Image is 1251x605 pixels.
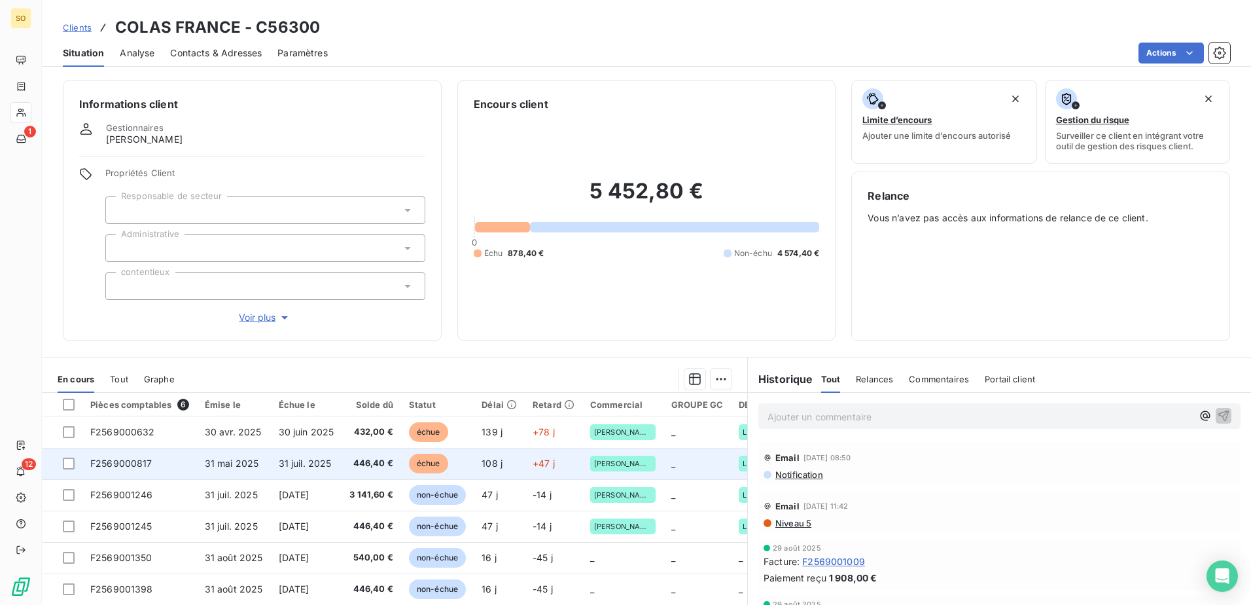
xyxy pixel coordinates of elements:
[90,583,153,595] span: F2569001398
[868,188,1214,325] div: Vous n’avez pas accès aux informations de relance de ce client.
[409,422,448,442] span: échue
[409,399,466,410] div: Statut
[279,489,309,500] span: [DATE]
[671,521,675,532] span: _
[90,458,152,469] span: F2569000817
[533,521,552,532] span: -14 j
[349,520,393,533] span: 446,40 €
[671,399,723,410] div: GROUPE GC
[116,204,127,216] input: Ajouter une valeur
[474,178,820,217] h2: 5 452,80 €
[205,426,262,437] span: 30 avr. 2025
[110,374,128,384] span: Tout
[349,583,393,596] span: 446,40 €
[482,489,498,500] span: 47 j
[79,96,425,112] h6: Informations client
[764,555,800,568] span: Facture :
[349,488,393,502] span: 3 141,60 €
[105,168,425,186] span: Propriétés Client
[482,583,497,595] span: 16 j
[205,583,263,595] span: 31 août 2025
[279,552,309,563] span: [DATE]
[764,571,826,585] span: Paiement reçu
[774,469,823,480] span: Notification
[1056,130,1219,151] span: Surveiller ce client en intégrant votre outil de gestion des risques client.
[115,16,320,39] h3: COLAS FRANCE - C56300
[63,22,92,33] span: Clients
[482,458,502,469] span: 108 j
[472,237,477,247] span: 0
[533,489,552,500] span: -14 j
[743,460,756,467] span: LYO
[748,371,813,387] h6: Historique
[862,130,1011,141] span: Ajouter une limite d’encours autorisé
[743,491,756,499] span: LYO
[508,247,544,259] span: 878,40 €
[590,552,594,563] span: _
[24,126,36,137] span: 1
[829,571,877,585] span: 1 908,00 €
[533,552,553,563] span: -45 j
[205,552,263,563] span: 31 août 2025
[862,115,932,125] span: Limite d’encours
[739,583,743,595] span: _
[90,521,152,532] span: F2569001245
[349,457,393,470] span: 446,40 €
[1207,560,1238,592] div: Open Intercom Messenger
[279,426,334,437] span: 30 juin 2025
[594,522,652,530] span: [PERSON_NAME]
[851,80,1036,164] button: Limite d’encoursAjouter une limite d’encours autorisé
[409,485,466,505] span: non-échue
[594,428,652,436] span: [PERSON_NAME]
[533,426,555,437] span: +78 j
[90,552,152,563] span: F2569001350
[474,96,548,112] h6: Encours client
[594,491,652,499] span: [PERSON_NAME]
[775,452,800,463] span: Email
[106,133,183,146] span: [PERSON_NAME]
[144,374,175,384] span: Graphe
[868,188,1214,204] h6: Relance
[482,426,502,437] span: 139 j
[482,399,517,410] div: Délai
[106,122,164,133] span: Gestionnaires
[205,521,258,532] span: 31 juil. 2025
[205,458,259,469] span: 31 mai 2025
[533,583,553,595] span: -45 j
[739,552,743,563] span: _
[594,460,652,467] span: [PERSON_NAME]
[279,583,309,595] span: [DATE]
[170,46,262,60] span: Contacts & Adresses
[90,426,155,437] span: F2569000632
[734,247,772,259] span: Non-échu
[279,399,334,410] div: Échue le
[1138,43,1204,64] button: Actions
[177,399,189,411] span: 6
[279,458,332,469] span: 31 juil. 2025
[671,458,675,469] span: _
[116,280,127,292] input: Ajouter une valeur
[349,551,393,564] span: 540,00 €
[802,555,865,568] span: F2569001009
[116,242,127,254] input: Ajouter une valeur
[533,399,574,410] div: Retard
[821,374,841,384] span: Tout
[90,399,189,411] div: Pièces comptables
[10,576,31,597] img: Logo LeanPay
[985,374,1035,384] span: Portail client
[409,517,466,536] span: non-échue
[1056,115,1129,125] span: Gestion du risque
[803,502,849,510] span: [DATE] 11:42
[205,399,263,410] div: Émise le
[743,522,756,530] span: LYO
[105,310,425,325] button: Voir plus
[482,521,498,532] span: 47 j
[279,521,309,532] span: [DATE]
[909,374,969,384] span: Commentaires
[590,399,656,410] div: Commercial
[409,579,466,599] span: non-échue
[239,311,291,324] span: Voir plus
[743,428,756,436] span: LYO
[671,426,675,437] span: _
[277,46,328,60] span: Paramètres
